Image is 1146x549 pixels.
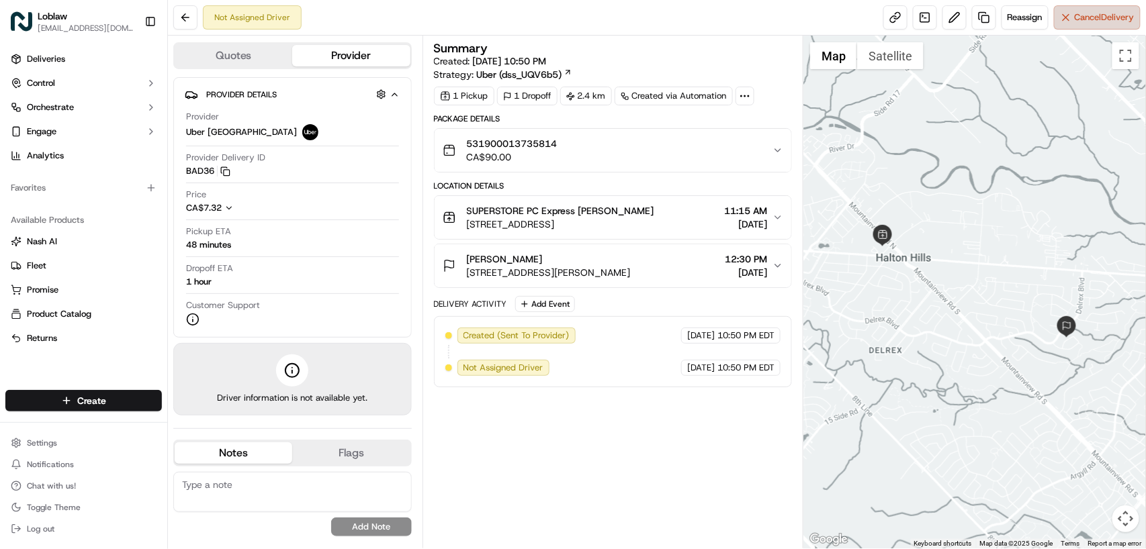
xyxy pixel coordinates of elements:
[434,113,793,124] div: Package Details
[497,87,558,105] div: 1 Dropoff
[38,23,134,34] button: [EMAIL_ADDRESS][DOMAIN_NAME]
[186,226,231,238] span: Pickup ETA
[186,299,260,311] span: Customer Support
[292,45,410,66] button: Provider
[717,330,775,342] span: 10:50 PM EDT
[302,124,318,140] img: uber-new-logo.jpeg
[112,244,116,255] span: •
[5,145,162,166] a: Analytics
[1088,540,1142,547] a: Report a map error
[27,308,91,320] span: Product Catalog
[467,150,558,164] span: CA$90.00
[217,392,367,404] span: Driver information is not available yet.
[1112,42,1139,69] button: Toggle fullscreen view
[467,137,558,150] span: 531900013735814
[434,42,488,54] h3: Summary
[11,260,157,272] a: Fleet
[27,438,57,448] span: Settings
[13,128,38,152] img: 1736555255976-a54dd68f-1ca7-489b-9aae-adbdc363a1c4
[11,284,157,296] a: Promise
[434,87,494,105] div: 1 Pickup
[467,252,543,266] span: [PERSON_NAME]
[467,217,654,231] span: [STREET_ADDRESS]
[27,245,38,256] img: 1736555255976-a54dd68f-1ca7-489b-9aae-adbdc363a1c4
[11,236,157,248] a: Nash AI
[687,362,715,374] span: [DATE]
[1054,5,1141,30] button: CancelDelivery
[27,77,55,89] span: Control
[186,111,219,123] span: Provider
[127,300,216,313] span: API Documentation
[1112,505,1139,532] button: Map camera controls
[27,502,81,513] span: Toggle Theme
[477,68,562,81] span: Uber (dss_UQV6b5)
[13,301,24,312] div: 📗
[95,332,163,343] a: Powered byPylon
[5,328,162,349] button: Returns
[13,13,40,40] img: Nash
[123,208,150,219] span: [DATE]
[27,53,65,65] span: Deliveries
[27,284,58,296] span: Promise
[725,252,767,266] span: 12:30 PM
[134,333,163,343] span: Pylon
[60,128,220,142] div: Start new chat
[5,477,162,495] button: Chat with us!
[5,455,162,474] button: Notifications
[175,45,292,66] button: Quotes
[1061,540,1080,547] a: Terms (opens in new tab)
[11,11,32,32] img: Loblaw
[467,266,631,279] span: [STREET_ADDRESS][PERSON_NAME]
[725,266,767,279] span: [DATE]
[186,239,231,251] div: 48 minutes
[724,204,767,217] span: 11:15 AM
[186,202,304,214] button: CA$7.32
[5,255,162,277] button: Fleet
[5,121,162,142] button: Engage
[27,459,74,470] span: Notifications
[5,279,162,301] button: Promise
[42,208,113,219] span: Loblaw 12 agents
[116,208,120,219] span: •
[186,152,265,164] span: Provider Delivery ID
[292,442,410,464] button: Flags
[27,300,103,313] span: Knowledge Base
[186,262,233,274] span: Dropoff ETA
[5,434,162,452] button: Settings
[11,308,157,320] a: Product Catalog
[13,54,245,75] p: Welcome 👋
[186,202,222,213] span: CA$7.32
[5,519,162,538] button: Log out
[186,189,206,201] span: Price
[27,523,54,534] span: Log out
[27,150,64,162] span: Analytics
[724,217,767,231] span: [DATE]
[477,68,572,81] a: Uber (dss_UQV6b5)
[27,236,57,248] span: Nash AI
[615,87,733,105] a: Created via Automation
[1075,11,1135,23] span: Cancel Delivery
[119,244,146,255] span: [DATE]
[5,303,162,325] button: Product Catalog
[114,301,124,312] div: 💻
[5,498,162,517] button: Toggle Theme
[5,231,162,252] button: Nash AI
[435,244,792,287] button: [PERSON_NAME][STREET_ADDRESS][PERSON_NAME]12:30 PM[DATE]
[38,9,67,23] button: Loblaw
[435,129,792,172] button: 531900013735814CA$90.00
[1008,11,1043,23] span: Reassign
[5,97,162,118] button: Orchestrate
[77,394,106,407] span: Create
[434,54,547,68] span: Created:
[186,276,212,288] div: 1 hour
[810,42,857,69] button: Show street map
[5,5,139,38] button: LoblawLoblaw[EMAIL_ADDRESS][DOMAIN_NAME]
[435,196,792,239] button: SUPERSTORE PC Express [PERSON_NAME][STREET_ADDRESS]11:15 AM[DATE]
[717,362,775,374] span: 10:50 PM EDT
[980,540,1053,547] span: Map data ©2025 Google
[175,442,292,464] button: Notes
[60,142,185,152] div: We're available if you need us!
[5,48,162,70] a: Deliveries
[5,177,162,199] div: Favorites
